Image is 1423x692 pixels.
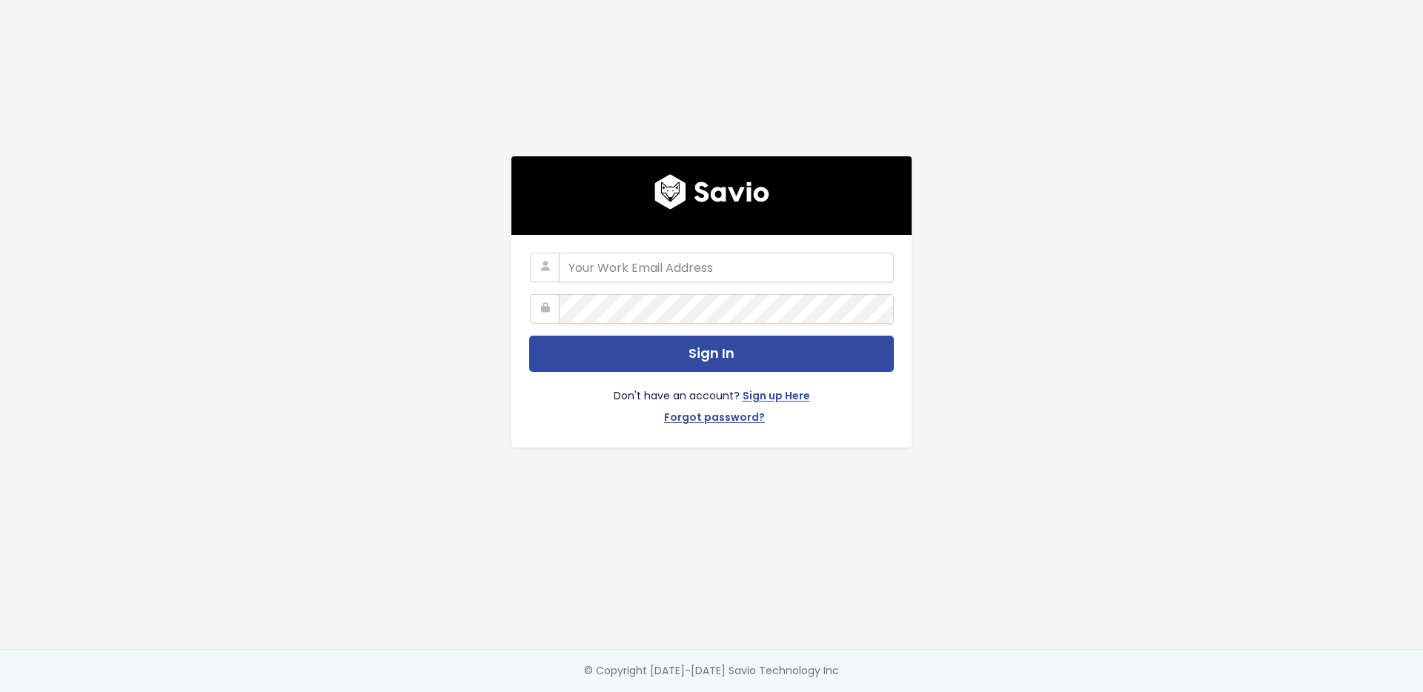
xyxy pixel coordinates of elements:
[664,408,765,430] a: Forgot password?
[559,253,894,282] input: Your Work Email Address
[529,372,894,430] div: Don't have an account?
[584,662,839,680] div: © Copyright [DATE]-[DATE] Savio Technology Inc
[529,336,894,372] button: Sign In
[743,387,810,408] a: Sign up Here
[654,174,769,210] img: logo600x187.a314fd40982d.png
